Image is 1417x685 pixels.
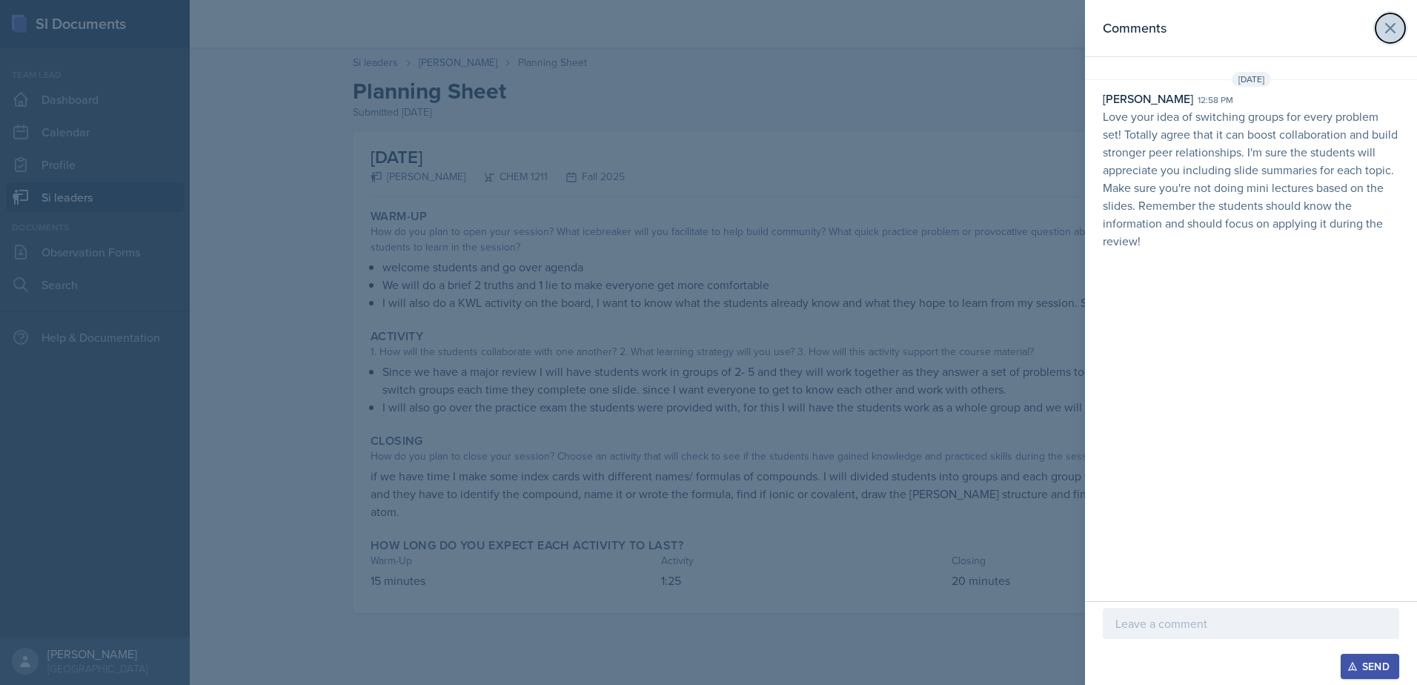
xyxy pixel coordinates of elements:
button: Send [1341,654,1399,679]
p: Love your idea of switching groups for every problem set! Totally agree that it can boost collabo... [1103,107,1399,250]
div: Send [1350,661,1390,672]
h2: Comments [1103,18,1167,39]
div: 12:58 pm [1198,93,1233,107]
span: [DATE] [1232,72,1271,87]
div: [PERSON_NAME] [1103,90,1193,107]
